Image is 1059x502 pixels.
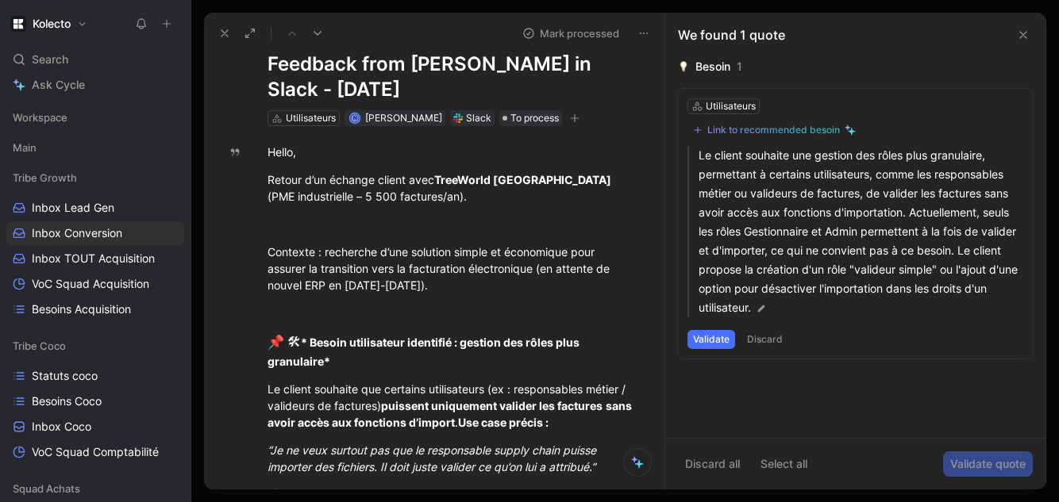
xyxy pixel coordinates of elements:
[32,393,102,409] span: Besoins Coco
[268,381,634,431] div: Le client souhaite que certains utilisateurs (ex : responsables métier / valideurs de factures) .
[268,52,634,102] h1: Feedback from [PERSON_NAME] in Slack - [DATE]
[515,22,626,44] button: Mark processed
[32,419,91,435] span: Inbox Coco
[6,272,184,296] a: VoC Squad Acquisition
[6,73,184,97] a: Ask Cycle
[32,301,131,317] span: Besoins Acquisition
[32,251,155,266] span: Inbox TOUT Acquisition
[678,25,785,44] div: We found 1 quote
[381,399,603,412] strong: puissent uniquement valider les factures
[32,225,122,241] span: Inbox Conversion
[6,136,184,164] div: Main
[466,110,491,126] div: Slack
[6,415,184,439] a: Inbox Coco
[32,444,159,460] span: VoC Squad Comptabilité
[687,330,735,349] button: Validate
[268,399,634,429] strong: sans avoir accès aux fonctions d’import
[6,105,184,129] div: Workspace
[268,171,634,205] div: Retour d’un échange client avec (PME industrielle – 5 500 factures/an).
[6,440,184,464] a: VoC Squad Comptabilité
[753,451,814,477] button: Select all
[10,16,26,32] img: Kolecto
[707,124,840,136] div: Link to recommended besoin
[678,61,689,72] img: 💡
[268,334,284,350] span: 📌
[687,121,861,140] button: Link to recommended besoin
[6,477,184,500] div: Squad Achats
[33,17,71,31] h1: Kolecto
[13,338,66,354] span: Tribe Coco
[350,114,359,123] div: N
[6,196,184,220] a: Inbox Lead Gen
[741,330,788,349] button: Discard
[287,334,301,350] span: 🛠
[695,57,730,76] div: Besoin
[6,334,184,464] div: Tribe CocoStatuts cocoBesoins CocoInbox CocoVoC Squad Comptabilité
[32,368,98,384] span: Statuts coco
[699,146,1023,317] p: Le client souhaite une gestion des rôles plus granulaire, permettant à certains utilisateurs, com...
[943,451,1033,477] button: Validate quote
[458,416,549,429] strong: Use case précis :
[268,144,634,160] div: Hello,
[6,166,184,190] div: Tribe Growth
[6,166,184,321] div: Tribe GrowthInbox Lead GenInbox ConversionInbox TOUT AcquisitionVoC Squad AcquisitionBesoins Acqu...
[6,389,184,413] a: Besoins Coco
[6,221,184,245] a: Inbox Conversion
[678,451,747,477] button: Discard all
[32,276,149,292] span: VoC Squad Acquisition
[13,140,37,155] span: Main
[13,481,80,496] span: Squad Achats
[499,110,562,126] div: To process
[706,98,756,114] div: Utilisateurs
[268,243,634,293] div: Contexte : recherche d’une solution simple et économique pour assurer la transition vers la factu...
[6,48,184,71] div: Search
[510,110,559,126] span: To process
[6,13,91,35] button: KolectoKolecto
[268,443,599,473] em: “Je ne veux surtout pas que le responsable supply chain puisse importer des fichiers. Il doit jus...
[365,112,442,124] span: [PERSON_NAME]
[13,170,77,186] span: Tribe Growth
[13,109,67,125] span: Workspace
[268,335,582,368] strong: * Besoin utilisateur identifié : gestion des rôles plus granulaire*
[6,297,184,321] a: Besoins Acquisition
[32,200,114,216] span: Inbox Lead Gen
[434,173,611,186] strong: TreeWorld [GEOGRAPHIC_DATA]
[6,364,184,388] a: Statuts coco
[756,303,767,314] img: pen.svg
[286,110,336,126] div: Utilisateurs
[32,50,68,69] span: Search
[6,334,184,358] div: Tribe Coco
[32,75,85,94] span: Ask Cycle
[737,57,742,76] div: 1
[6,247,184,270] a: Inbox TOUT Acquisition
[6,136,184,159] div: Main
